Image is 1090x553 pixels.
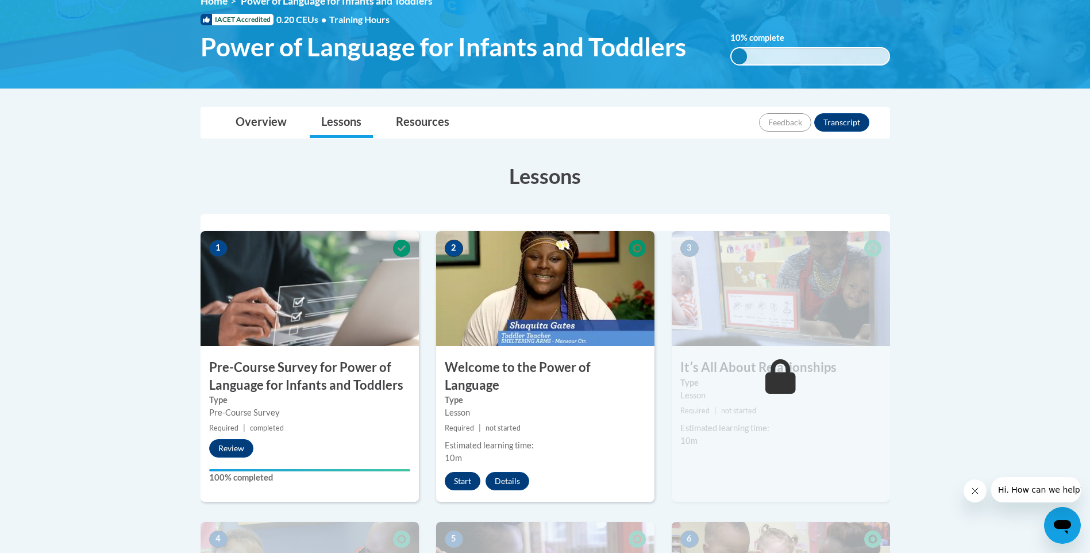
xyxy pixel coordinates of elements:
[759,113,811,132] button: Feedback
[964,479,987,502] iframe: Close message
[209,394,410,406] label: Type
[250,424,284,432] span: completed
[384,107,461,138] a: Resources
[1044,507,1081,544] iframe: Button to launch messaging window
[445,394,646,406] label: Type
[445,439,646,452] div: Estimated learning time:
[445,531,463,548] span: 5
[680,389,881,402] div: Lesson
[436,231,654,346] img: Course Image
[680,436,698,446] span: 10m
[445,240,463,257] span: 2
[201,162,890,190] h3: Lessons
[329,14,390,25] span: Training Hours
[680,240,699,257] span: 3
[224,107,298,138] a: Overview
[680,406,710,415] span: Required
[680,531,699,548] span: 6
[445,472,480,490] button: Start
[445,453,462,463] span: 10m
[486,424,521,432] span: not started
[672,231,890,346] img: Course Image
[991,477,1081,502] iframe: Message from company
[321,14,326,25] span: •
[680,422,881,435] div: Estimated learning time:
[209,439,253,458] button: Review
[201,32,686,62] span: Power of Language for Infants and Toddlers
[243,424,245,432] span: |
[445,424,474,432] span: Required
[209,471,410,484] label: 100% completed
[209,240,228,257] span: 1
[680,377,881,389] label: Type
[310,107,373,138] a: Lessons
[209,424,238,432] span: Required
[209,531,228,548] span: 4
[276,13,329,26] span: 0.20 CEUs
[436,359,654,394] h3: Welcome to the Power of Language
[209,406,410,419] div: Pre-Course Survey
[486,472,529,490] button: Details
[731,48,747,64] div: 10%
[672,359,890,377] h3: Itʹs All About Relationships
[479,424,481,432] span: |
[730,32,796,44] label: % complete
[730,33,741,43] span: 10
[201,359,419,394] h3: Pre-Course Survey for Power of Language for Infants and Toddlers
[445,406,646,419] div: Lesson
[721,406,756,415] span: not started
[714,406,717,415] span: |
[7,8,93,17] span: Hi. How can we help?
[201,231,419,346] img: Course Image
[814,113,869,132] button: Transcript
[209,469,410,471] div: Your progress
[201,14,274,25] span: IACET Accredited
